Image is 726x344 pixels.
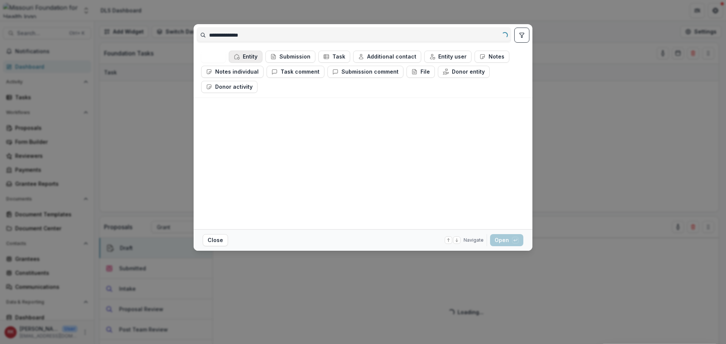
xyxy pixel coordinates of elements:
button: Donor entity [438,66,490,78]
button: All [201,51,226,63]
button: Entity user [424,51,472,63]
button: Submission comment [327,66,403,78]
button: Additional contact [353,51,421,63]
button: File [406,66,435,78]
button: Task comment [267,66,324,78]
button: Submission [265,51,315,63]
button: Notes individual [201,66,264,78]
button: toggle filters [514,28,529,43]
button: Open [490,234,523,246]
button: Donor activity [201,81,258,93]
button: Notes [475,51,509,63]
span: Navigate [464,237,484,244]
button: Close [203,234,228,246]
button: Task [318,51,350,63]
button: Entity [229,51,262,63]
